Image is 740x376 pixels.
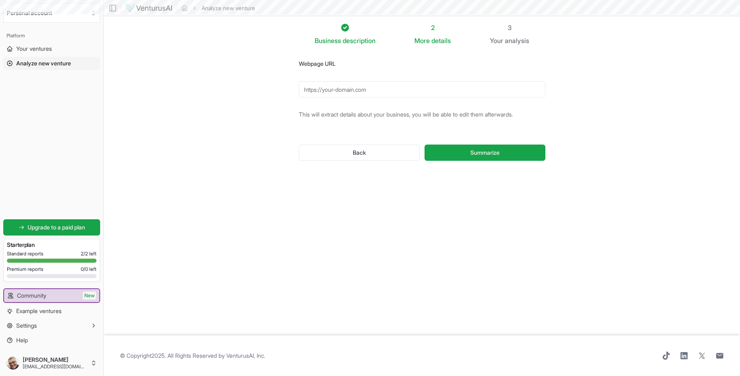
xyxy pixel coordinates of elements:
span: analysis [505,37,529,45]
span: More [414,36,430,45]
span: 0 / 0 left [81,266,97,272]
a: Analyze new venture [3,57,100,70]
span: Analyze new venture [16,59,71,67]
button: Settings [3,319,100,332]
a: CommunityNew [4,289,99,302]
span: Settings [16,322,37,330]
span: 2 / 2 left [81,251,97,257]
span: description [343,37,375,45]
p: This will extract details about your business, you will be able to edit them afterwards. [299,110,545,119]
span: Upgrade to a paid plan [28,223,85,231]
button: Back [299,145,420,161]
h3: Starter plan [7,241,97,249]
input: https://your-domain.com [299,81,545,97]
a: VenturusAI, Inc [226,352,264,359]
span: Community [17,292,46,300]
a: Help [3,334,100,347]
button: [PERSON_NAME][EMAIL_ADDRESS][DOMAIN_NAME] [3,353,100,373]
div: Platform [3,29,100,42]
div: 2 [414,23,451,32]
span: details [431,37,451,45]
span: New [83,292,96,300]
span: Your ventures [16,45,52,53]
div: 3 [490,23,529,32]
span: © Copyright 2025 . All Rights Reserved by . [120,352,265,360]
span: Example ventures [16,307,62,315]
span: Summarize [470,149,500,157]
img: ACg8ocJacm5muclwAOZ20l_J9SdPCNa9Wx28X-aqXQg99fWSPtCWg2G2IQ=s96-c [6,357,19,370]
span: Standard reports [7,251,43,257]
a: Upgrade to a paid plan [3,219,100,236]
button: Summarize [425,145,545,161]
span: Help [16,336,28,344]
label: Webpage URL [299,60,336,67]
span: Business [315,36,341,45]
span: Premium reports [7,266,43,272]
a: Your ventures [3,42,100,55]
a: Example ventures [3,305,100,318]
span: [PERSON_NAME] [23,356,87,363]
span: [EMAIL_ADDRESS][DOMAIN_NAME] [23,363,87,370]
span: Your [490,36,503,45]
